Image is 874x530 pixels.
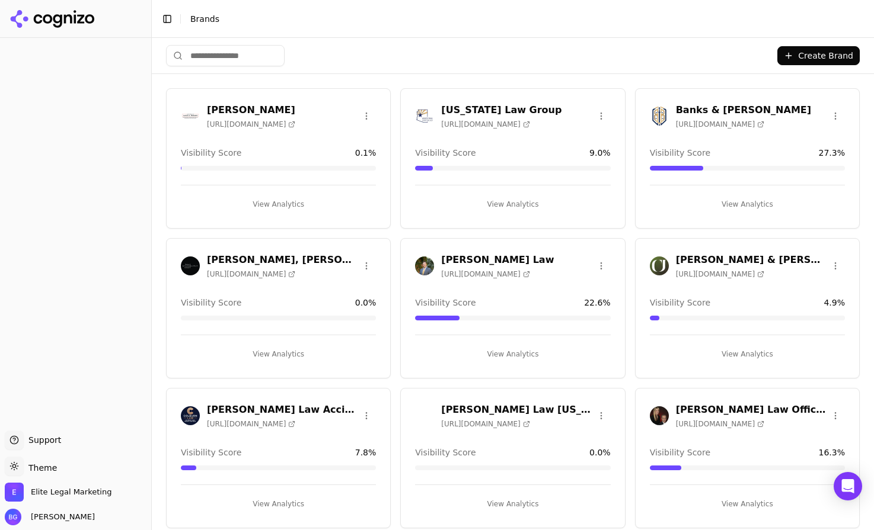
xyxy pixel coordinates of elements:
span: 27.3 % [819,147,845,159]
img: Banks & Brower [650,107,669,126]
button: View Analytics [181,345,376,364]
button: Open organization switcher [5,483,111,502]
span: Visibility Score [650,297,710,309]
h3: Banks & [PERSON_NAME] [676,103,811,117]
span: [URL][DOMAIN_NAME] [207,269,295,279]
span: Visibility Score [415,147,476,159]
button: View Analytics [415,195,610,214]
img: Brian Gomez [5,509,21,525]
span: [URL][DOMAIN_NAME] [676,120,764,129]
h3: [PERSON_NAME] Law Offices, PC [676,403,826,417]
h3: [PERSON_NAME] [207,103,295,117]
span: 16.3 % [819,447,845,458]
img: Colburn Law Washington Dog Bite [415,406,434,425]
span: 4.9 % [824,297,845,309]
span: [URL][DOMAIN_NAME] [676,419,764,429]
span: [PERSON_NAME] [26,512,95,522]
div: Open Intercom Messenger [834,472,862,500]
span: Visibility Score [650,147,710,159]
span: Visibility Score [181,147,241,159]
span: 22.6 % [584,297,610,309]
button: View Analytics [415,494,610,513]
span: 0.0 % [355,297,377,309]
button: View Analytics [650,195,845,214]
span: Theme [24,463,57,473]
img: Arizona Law Group [415,107,434,126]
img: Aaron Herbert [181,107,200,126]
span: 9.0 % [589,147,611,159]
img: Cannon Law [415,256,434,275]
img: Cohen & Jaffe [650,256,669,275]
span: [URL][DOMAIN_NAME] [441,120,529,129]
button: Open user button [5,509,95,525]
span: [URL][DOMAIN_NAME] [207,419,295,429]
span: [URL][DOMAIN_NAME] [441,419,529,429]
span: Brands [190,14,219,24]
span: 0.0 % [589,447,611,458]
span: Visibility Score [181,297,241,309]
button: View Analytics [650,345,845,364]
button: Create Brand [777,46,860,65]
nav: breadcrumb [190,13,841,25]
img: Crossman Law Offices, PC [650,406,669,425]
button: View Analytics [181,195,376,214]
h3: [PERSON_NAME], [PERSON_NAME] & [PERSON_NAME] Law Office [207,253,357,267]
img: Colburn Law Accident & Injury Lawyers [181,406,200,425]
span: [URL][DOMAIN_NAME] [676,269,764,279]
h3: [PERSON_NAME] Law [US_STATE] [MEDICAL_DATA] [441,403,591,417]
span: 7.8 % [355,447,377,458]
h3: [PERSON_NAME] & [PERSON_NAME] [676,253,826,267]
span: Visibility Score [650,447,710,458]
span: [URL][DOMAIN_NAME] [441,269,529,279]
img: Bishop, Del Vecchio & Beeks Law Office [181,256,200,275]
span: Support [24,434,61,446]
span: Visibility Score [181,447,241,458]
h3: [PERSON_NAME] Law Accident & Injury Lawyers [207,403,357,417]
h3: [US_STATE] Law Group [441,103,562,117]
span: Visibility Score [415,297,476,309]
button: View Analytics [181,494,376,513]
button: View Analytics [650,494,845,513]
span: 0.1 % [355,147,377,159]
span: [URL][DOMAIN_NAME] [207,120,295,129]
button: View Analytics [415,345,610,364]
span: Visibility Score [415,447,476,458]
img: Elite Legal Marketing [5,483,24,502]
span: Elite Legal Marketing [31,487,111,497]
h3: [PERSON_NAME] Law [441,253,554,267]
